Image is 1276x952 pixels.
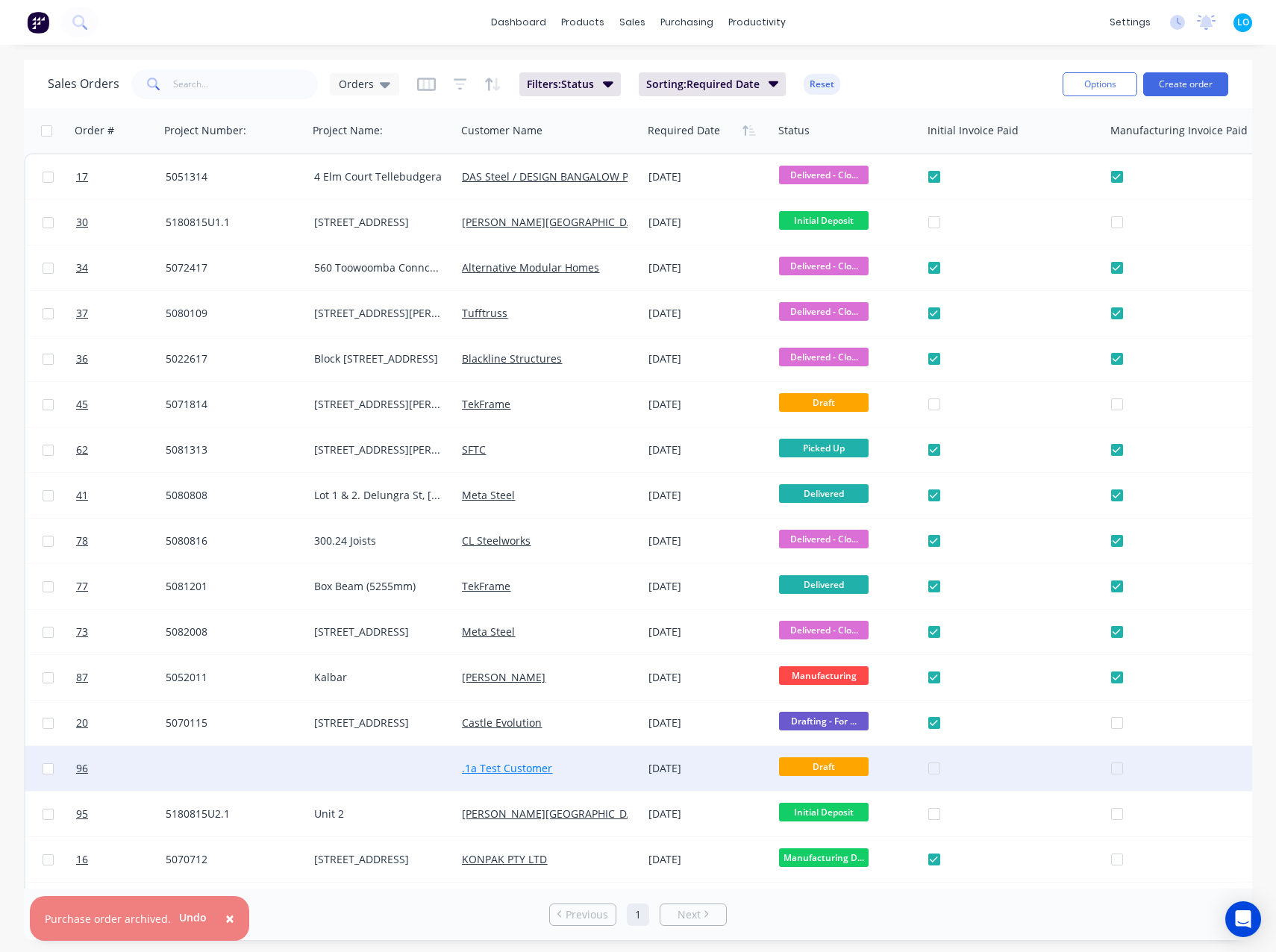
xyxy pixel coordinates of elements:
div: Order # [75,123,114,138]
div: [DATE] [648,260,767,275]
a: 62 [76,428,166,472]
a: 78 [76,519,166,563]
div: sales [612,11,653,34]
div: Customer Name [461,123,542,138]
div: [STREET_ADDRESS][PERSON_NAME] [314,442,444,457]
a: dashboard [484,11,554,34]
div: Box Beam (5255mm) [314,579,444,594]
a: TekFrame [462,397,510,411]
div: Lot 1 & 2. Delungra St, [GEOGRAPHIC_DATA] [314,488,444,503]
span: Delivered - Clo... [779,166,869,184]
span: Sorting: Required Date [646,77,760,92]
a: 45 [76,382,166,427]
div: purchasing [653,11,721,34]
span: 37 [76,306,88,321]
span: 36 [76,351,88,366]
div: products [554,11,612,34]
a: KONPAK PTY LTD [462,852,547,866]
div: Unit 2 [314,807,444,821]
a: 30 [76,200,166,245]
span: × [225,908,234,929]
a: 36 [76,336,166,381]
a: [PERSON_NAME] [462,670,545,684]
a: 95 [76,792,166,836]
div: 5080109 [166,306,295,321]
span: Previous [566,907,608,922]
a: 20 [76,701,166,745]
span: Orders [339,76,374,92]
span: 20 [76,715,88,730]
img: Factory [27,11,49,34]
button: Create order [1143,72,1228,96]
span: Next [678,907,701,922]
div: 5082008 [166,624,295,639]
div: 5051314 [166,169,295,184]
span: 16 [76,852,88,867]
div: [DATE] [648,442,767,457]
a: Page 1 is your current page [627,904,649,926]
a: Blackline Structures [462,351,562,366]
a: DAS Steel / DESIGN BANGALOW PTY LTD [462,169,662,184]
div: 5081201 [166,579,295,594]
div: [STREET_ADDRESS] [314,852,444,867]
span: Picked Up [779,439,869,457]
div: Status [778,123,810,138]
a: 73 [76,610,166,654]
span: 77 [76,579,88,594]
div: 560 Toowoomba Conncection Rd, Withcott [314,260,444,275]
div: 300.24 Joists [314,533,444,548]
span: 45 [76,397,88,412]
div: [DATE] [648,397,767,412]
span: 78 [76,533,88,548]
div: [DATE] [648,306,767,321]
div: 5081313 [166,442,295,457]
div: [DATE] [648,579,767,594]
span: Delivered - Clo... [779,530,869,548]
span: Delivered [779,575,869,594]
span: Initial Deposit [779,803,869,821]
div: Kalbar [314,670,444,685]
span: 41 [76,488,88,503]
a: CL Steelworks [462,533,531,548]
span: Filters: Status [527,77,594,92]
button: Reset [804,74,840,95]
button: Sorting:Required Date [639,72,786,96]
a: .1a Test Customer [462,761,552,775]
span: Delivered - Clo... [779,621,869,639]
button: Filters:Status [519,72,621,96]
span: 62 [76,442,88,457]
div: [STREET_ADDRESS][PERSON_NAME] [314,306,444,321]
span: Delivered - Clo... [779,302,869,321]
div: 5070115 [166,715,295,730]
span: 95 [76,807,88,821]
a: TekFrame [462,579,510,593]
div: [DATE] [648,670,767,685]
div: 4 Elm Court Tellebudgera [314,169,444,184]
div: [DATE] [648,807,767,821]
span: Manufacturing D... [779,848,869,867]
span: 96 [76,761,88,776]
span: Delivered - Clo... [779,257,869,275]
div: [DATE] [648,852,767,867]
div: 5080816 [166,533,295,548]
div: [STREET_ADDRESS][PERSON_NAME] [314,397,444,412]
a: Previous page [550,907,616,922]
span: 30 [76,215,88,230]
span: 87 [76,670,88,685]
div: [DATE] [648,715,767,730]
span: 34 [76,260,88,275]
div: 5022617 [166,351,295,366]
div: 5080808 [166,488,295,503]
a: 41 [76,473,166,518]
div: Initial Invoice Paid [928,123,1019,138]
a: Tufftruss [462,306,507,320]
div: [STREET_ADDRESS] [314,624,444,639]
div: Manufacturing Invoice Paid [1110,123,1248,138]
a: 17 [76,154,166,199]
span: Draft [779,757,869,776]
a: 87 [76,655,166,700]
a: 34 [76,245,166,290]
div: [DATE] [648,533,767,548]
span: Manufacturing [779,666,869,685]
a: 82 [76,883,166,927]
